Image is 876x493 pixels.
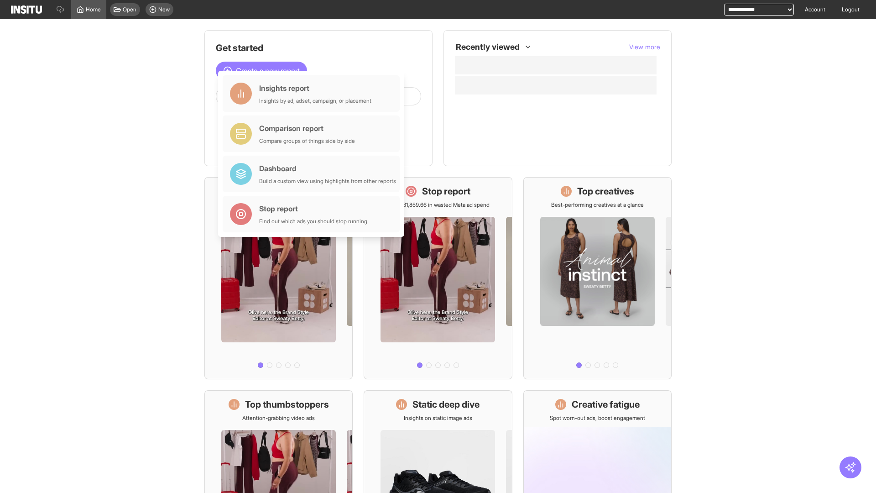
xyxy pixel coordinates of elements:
[364,177,512,379] a: Stop reportSave £31,859.66 in wasted Meta ad spend
[551,201,644,209] p: Best-performing creatives at a glance
[259,178,396,185] div: Build a custom view using highlights from other reports
[216,42,421,54] h1: Get started
[158,6,170,13] span: New
[412,398,480,411] h1: Static deep dive
[86,6,101,13] span: Home
[259,97,371,105] div: Insights by ad, adset, campaign, or placement
[386,201,490,209] p: Save £31,859.66 in wasted Meta ad spend
[577,185,634,198] h1: Top creatives
[204,177,353,379] a: What's live nowSee all active ads instantly
[11,5,42,14] img: Logo
[259,83,371,94] div: Insights report
[259,163,396,174] div: Dashboard
[236,65,300,76] span: Create a new report
[523,177,672,379] a: Top creativesBest-performing creatives at a glance
[245,398,329,411] h1: Top thumbstoppers
[404,414,472,422] p: Insights on static image ads
[242,414,315,422] p: Attention-grabbing video ads
[259,137,355,145] div: Compare groups of things side by side
[123,6,136,13] span: Open
[422,185,470,198] h1: Stop report
[259,203,367,214] div: Stop report
[259,218,367,225] div: Find out which ads you should stop running
[216,62,307,80] button: Create a new report
[629,42,660,52] button: View more
[629,43,660,51] span: View more
[259,123,355,134] div: Comparison report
